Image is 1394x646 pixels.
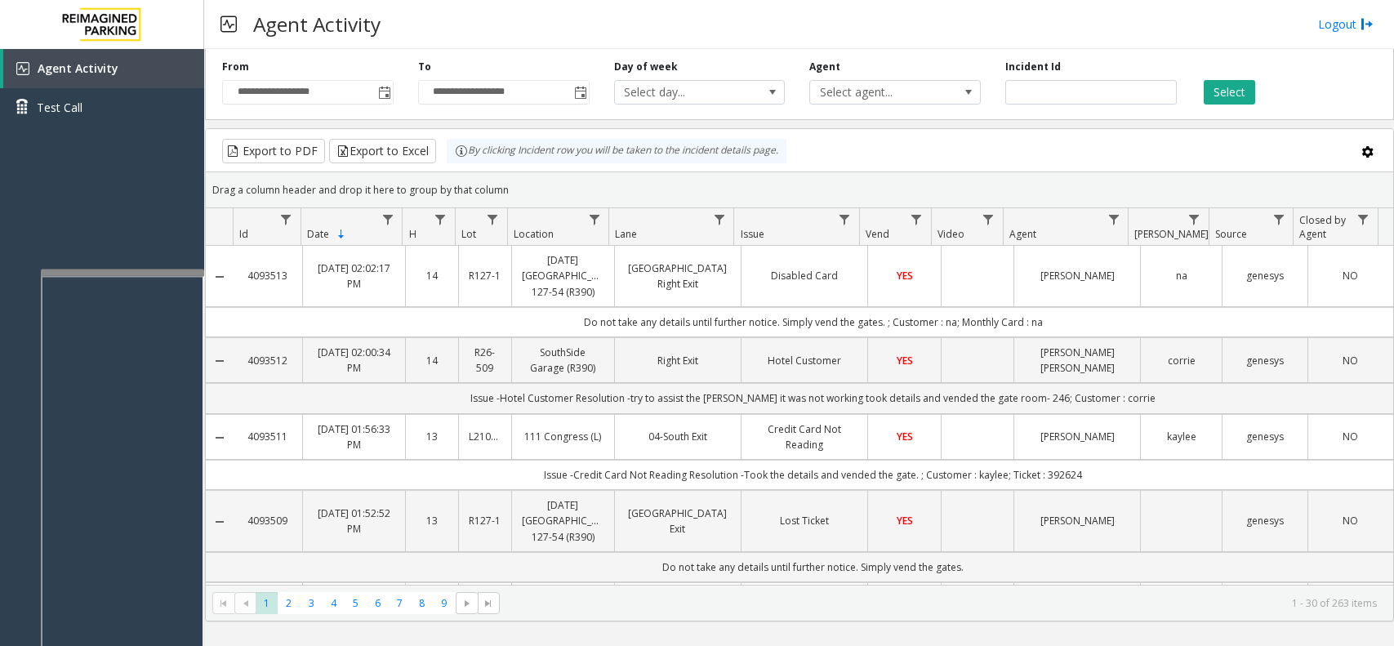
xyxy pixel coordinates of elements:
[751,268,857,283] a: Disabled Card
[38,60,118,76] span: Agent Activity
[256,592,278,614] span: Page 1
[206,176,1393,204] div: Drag a column header and drop it here to group by that column
[206,515,234,528] a: Collapse Details
[625,429,731,444] a: 04-South Exit
[323,592,345,614] span: Page 4
[239,227,248,241] span: Id
[16,62,29,75] img: 'icon'
[625,506,731,537] a: [GEOGRAPHIC_DATA] Exit
[461,227,476,241] span: Lot
[222,60,249,74] label: From
[345,592,367,614] span: Page 5
[1024,513,1130,528] a: [PERSON_NAME]
[1232,268,1298,283] a: genesys
[741,227,764,241] span: Issue
[389,592,411,614] span: Page 7
[301,592,323,614] span: Page 3
[243,429,292,444] a: 4093511
[1318,16,1374,33] a: Logout
[1204,80,1255,105] button: Select
[411,592,433,614] span: Page 8
[447,139,786,163] div: By clicking Incident row you will be taken to the incident details page.
[1151,429,1212,444] a: kaylee
[222,139,325,163] button: Export to PDF
[243,353,292,368] a: 4093512
[1009,227,1036,241] span: Agent
[1151,268,1212,283] a: na
[522,429,604,444] a: 111 Congress (L)
[906,208,928,230] a: Vend Filter Menu
[275,208,297,230] a: Id Filter Menu
[751,513,857,528] a: Lost Ticket
[206,270,234,283] a: Collapse Details
[834,208,856,230] a: Issue Filter Menu
[313,261,395,292] a: [DATE] 02:02:17 PM
[1318,353,1383,368] a: NO
[1151,353,1212,368] a: corrie
[416,429,448,444] a: 13
[522,497,604,545] a: [DATE] [GEOGRAPHIC_DATA] 127-54 (R390)
[313,345,395,376] a: [DATE] 02:00:34 PM
[897,269,913,283] span: YES
[469,429,501,444] a: L21066000
[571,81,589,104] span: Toggle popup
[1318,513,1383,528] a: NO
[416,513,448,528] a: 13
[615,227,637,241] span: Lane
[878,513,930,528] a: YES
[3,49,204,88] a: Agent Activity
[1183,208,1205,230] a: Parker Filter Menu
[1102,208,1125,230] a: Agent Filter Menu
[1232,429,1298,444] a: genesys
[469,268,501,283] a: R127-1
[329,139,436,163] button: Export to Excel
[878,429,930,444] a: YES
[1299,213,1346,241] span: Closed by Agent
[307,227,329,241] span: Date
[1361,16,1374,33] img: logout
[469,513,501,528] a: R127-1
[866,227,889,241] span: Vend
[1024,345,1130,376] a: [PERSON_NAME] [PERSON_NAME]
[751,421,857,452] a: Credit Card Not Reading
[937,227,964,241] span: Video
[625,261,731,292] a: [GEOGRAPHIC_DATA] Right Exit
[461,597,474,610] span: Go to the next page
[234,552,1393,582] td: Do not take any details until further notice. Simply vend the gates.
[206,431,234,444] a: Collapse Details
[478,592,500,615] span: Go to the last page
[418,60,431,74] label: To
[416,353,448,368] a: 14
[482,208,504,230] a: Lot Filter Menu
[615,81,750,104] span: Select day...
[1267,208,1289,230] a: Source Filter Menu
[1318,268,1383,283] a: NO
[375,81,393,104] span: Toggle popup
[897,354,913,368] span: YES
[313,506,395,537] a: [DATE] 01:52:52 PM
[433,592,455,614] span: Page 9
[416,268,448,283] a: 14
[409,227,416,241] span: H
[878,268,930,283] a: YES
[469,345,501,376] a: R26-509
[335,228,348,241] span: Sortable
[243,268,292,283] a: 4093513
[1343,354,1358,368] span: NO
[751,353,857,368] a: Hotel Customer
[1134,227,1209,241] span: [PERSON_NAME]
[429,208,451,230] a: H Filter Menu
[313,421,395,452] a: [DATE] 01:56:33 PM
[245,4,389,44] h3: Agent Activity
[234,307,1393,337] td: Do not take any details until further notice. Simply vend the gates. ; Customer : na; Monthly Car...
[1024,429,1130,444] a: [PERSON_NAME]
[234,460,1393,490] td: Issue -Credit Card Not Reading Resolution -Took the details and vended the gate. ; Customer : kay...
[522,345,604,376] a: SouthSide Garage (R390)
[1232,513,1298,528] a: genesys
[455,145,468,158] img: infoIcon.svg
[1343,514,1358,528] span: NO
[456,592,478,615] span: Go to the next page
[376,208,399,230] a: Date Filter Menu
[583,208,605,230] a: Location Filter Menu
[897,430,913,443] span: YES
